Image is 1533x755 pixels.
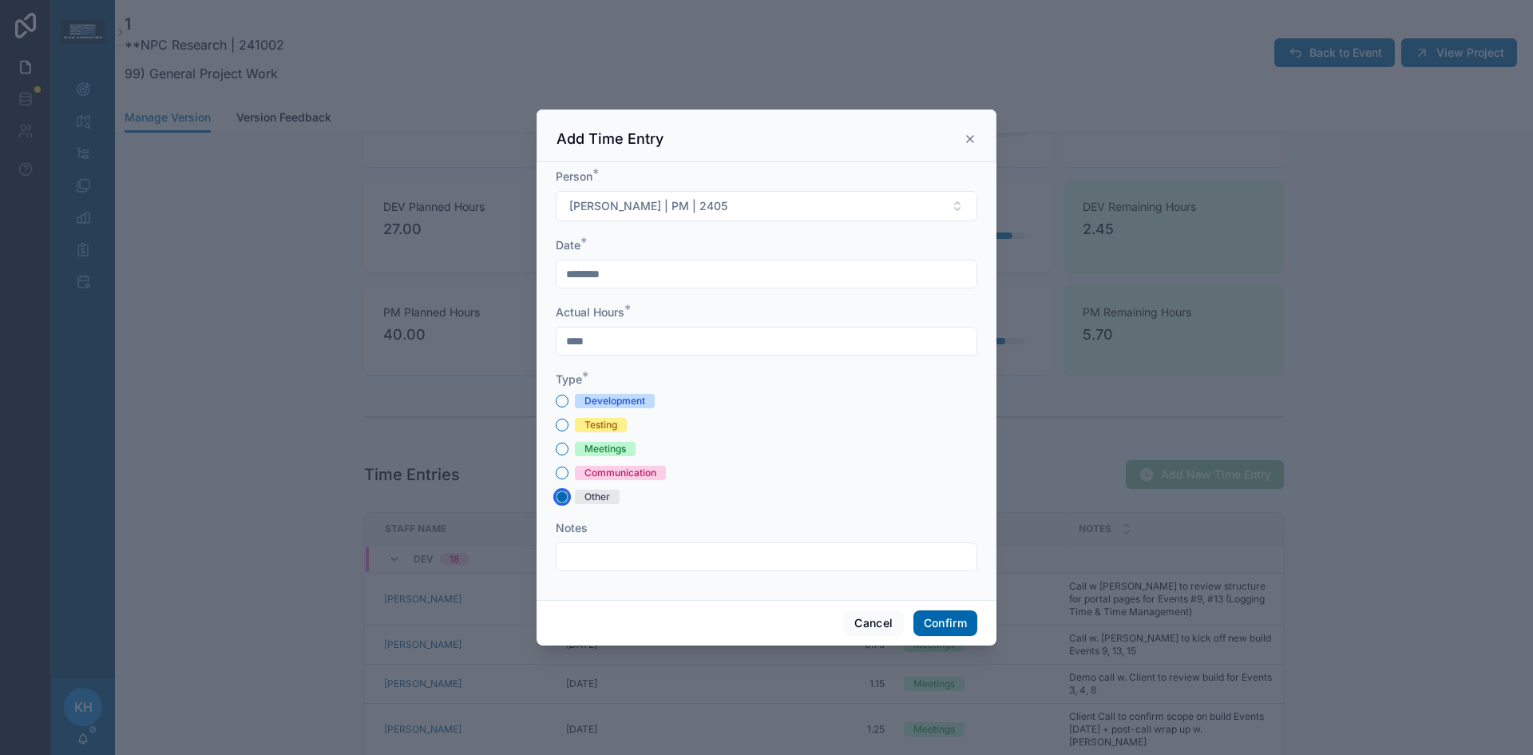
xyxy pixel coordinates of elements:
[557,129,664,149] h3: Add Time Entry
[569,198,727,214] span: [PERSON_NAME] | PM | 2405
[556,521,588,534] span: Notes
[556,305,624,319] span: Actual Hours
[556,372,582,386] span: Type
[844,610,903,636] button: Cancel
[584,394,645,408] div: Development
[584,490,610,504] div: Other
[584,442,626,456] div: Meetings
[584,466,656,480] div: Communication
[556,169,592,183] span: Person
[556,191,977,221] button: Select Button
[913,610,977,636] button: Confirm
[556,238,580,252] span: Date
[584,418,617,432] div: Testing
